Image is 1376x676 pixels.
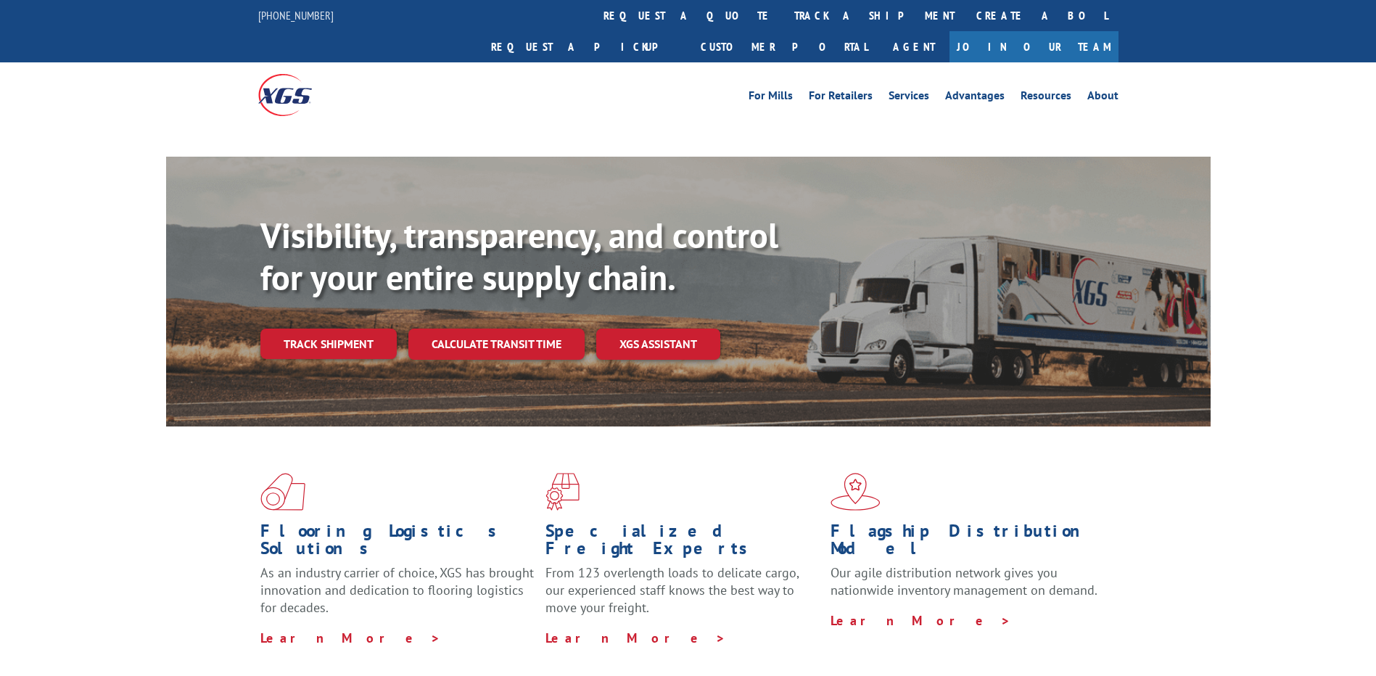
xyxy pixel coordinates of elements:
[749,90,793,106] a: For Mills
[889,90,929,106] a: Services
[1021,90,1071,106] a: Resources
[260,630,441,646] a: Learn More >
[596,329,720,360] a: XGS ASSISTANT
[809,90,873,106] a: For Retailers
[480,31,690,62] a: Request a pickup
[545,564,820,629] p: From 123 overlength loads to delicate cargo, our experienced staff knows the best way to move you...
[545,473,580,511] img: xgs-icon-focused-on-flooring-red
[945,90,1005,106] a: Advantages
[831,522,1105,564] h1: Flagship Distribution Model
[1087,90,1118,106] a: About
[260,473,305,511] img: xgs-icon-total-supply-chain-intelligence-red
[260,329,397,359] a: Track shipment
[260,564,534,616] span: As an industry carrier of choice, XGS has brought innovation and dedication to flooring logistics...
[831,564,1097,598] span: Our agile distribution network gives you nationwide inventory management on demand.
[949,31,1118,62] a: Join Our Team
[831,612,1011,629] a: Learn More >
[690,31,878,62] a: Customer Portal
[545,522,820,564] h1: Specialized Freight Experts
[260,522,535,564] h1: Flooring Logistics Solutions
[258,8,334,22] a: [PHONE_NUMBER]
[831,473,881,511] img: xgs-icon-flagship-distribution-model-red
[260,213,778,300] b: Visibility, transparency, and control for your entire supply chain.
[545,630,726,646] a: Learn More >
[878,31,949,62] a: Agent
[408,329,585,360] a: Calculate transit time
